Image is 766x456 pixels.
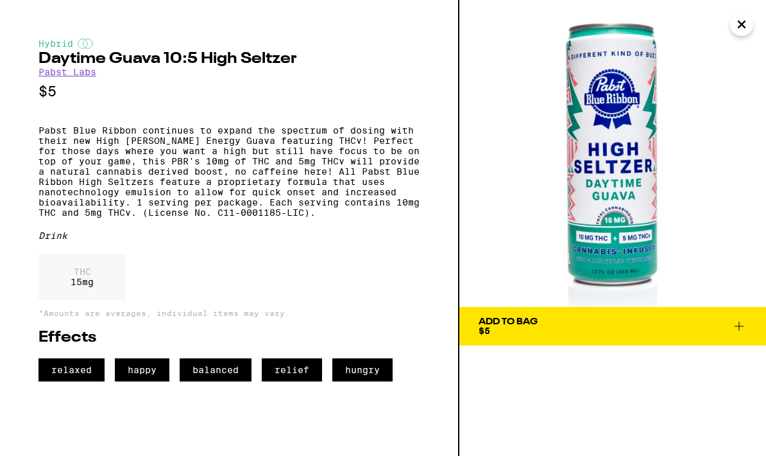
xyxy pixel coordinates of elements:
p: $5 [38,83,420,100]
h2: Daytime Guava 10:5 High Seltzer [38,51,420,67]
p: *Amounts are averages, individual items may vary. [38,309,420,317]
div: Hybrid [38,39,420,49]
h2: Effects [38,330,420,346]
a: Pabst Labs [38,67,96,77]
span: hungry [332,358,393,381]
div: Add To Bag [479,317,538,326]
button: Add To Bag$5 [459,307,766,346]
span: relief [262,358,322,381]
span: balanced [180,358,251,381]
p: THC [71,267,94,277]
button: Close [730,13,753,36]
p: Pabst Blue Ribbon continues to expand the spectrum of dosing with their new High [PERSON_NAME] En... [38,125,420,218]
img: hybridColor.svg [78,39,93,49]
span: happy [115,358,169,381]
div: 15 mg [38,254,126,300]
span: $5 [479,326,490,336]
span: relaxed [38,358,105,381]
div: Drink [38,231,420,241]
